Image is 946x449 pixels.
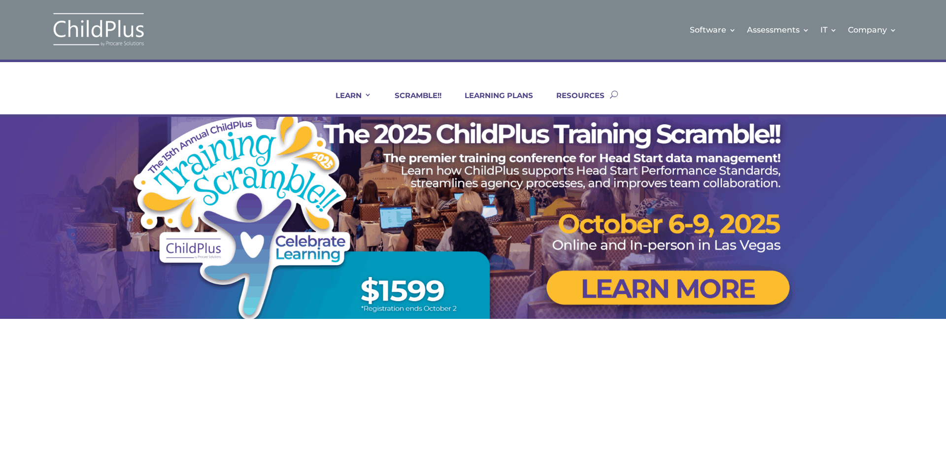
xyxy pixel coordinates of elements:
a: IT [820,10,837,50]
a: Software [690,10,736,50]
a: Company [848,10,897,50]
a: LEARNING PLANS [452,91,533,114]
a: SCRAMBLE!! [382,91,441,114]
a: Assessments [747,10,810,50]
a: RESOURCES [544,91,605,114]
a: LEARN [323,91,372,114]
